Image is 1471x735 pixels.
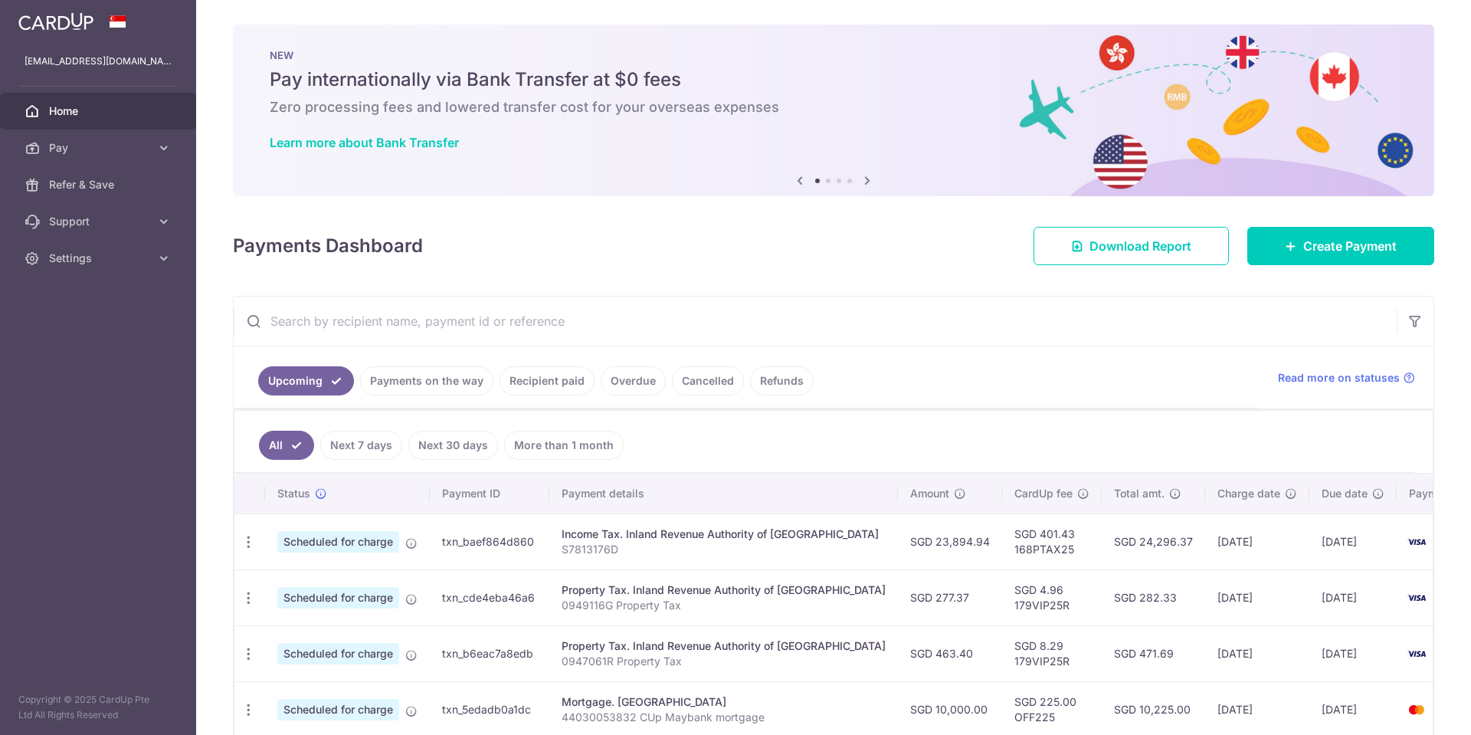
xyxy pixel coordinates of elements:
[562,710,886,725] p: 44030053832 CUp Maybank mortgage
[233,232,423,260] h4: Payments Dashboard
[1303,237,1397,255] span: Create Payment
[1309,514,1397,569] td: [DATE]
[1278,370,1400,386] span: Read more on statuses
[234,297,1397,346] input: Search by recipient name, payment id or reference
[562,638,886,654] div: Property Tax. Inland Revenue Authority of [GEOGRAPHIC_DATA]
[320,431,402,460] a: Next 7 days
[910,486,949,501] span: Amount
[277,486,310,501] span: Status
[49,177,150,192] span: Refer & Save
[1217,486,1280,501] span: Charge date
[562,654,886,669] p: 0947061R Property Tax
[49,140,150,156] span: Pay
[562,527,886,542] div: Income Tax. Inland Revenue Authority of [GEOGRAPHIC_DATA]
[750,366,814,395] a: Refunds
[549,474,898,514] th: Payment details
[49,251,150,266] span: Settings
[430,514,549,569] td: txn_baef864d860
[1089,237,1191,255] span: Download Report
[562,582,886,598] div: Property Tax. Inland Revenue Authority of [GEOGRAPHIC_DATA]
[1002,514,1102,569] td: SGD 401.43 168PTAX25
[270,135,459,150] a: Learn more about Bank Transfer
[504,431,624,460] a: More than 1 month
[1114,486,1165,501] span: Total amt.
[1102,514,1205,569] td: SGD 24,296.37
[277,699,399,720] span: Scheduled for charge
[25,54,172,69] p: [EMAIL_ADDRESS][DOMAIN_NAME]
[601,366,666,395] a: Overdue
[1278,370,1415,386] a: Read more on statuses
[562,694,886,710] div: Mortgage. [GEOGRAPHIC_DATA]
[1205,625,1309,681] td: [DATE]
[500,366,595,395] a: Recipient paid
[1205,569,1309,625] td: [DATE]
[49,103,150,119] span: Home
[1401,533,1432,551] img: Bank Card
[277,587,399,609] span: Scheduled for charge
[672,366,744,395] a: Cancelled
[1322,486,1368,501] span: Due date
[1401,645,1432,663] img: Bank Card
[562,598,886,613] p: 0949116G Property Tax
[1014,486,1073,501] span: CardUp fee
[18,12,93,31] img: CardUp
[258,366,354,395] a: Upcoming
[277,643,399,664] span: Scheduled for charge
[270,49,1397,61] p: NEW
[1309,625,1397,681] td: [DATE]
[898,569,1002,625] td: SGD 277.37
[270,67,1397,92] h5: Pay internationally via Bank Transfer at $0 fees
[898,625,1002,681] td: SGD 463.40
[1247,227,1434,265] a: Create Payment
[1034,227,1229,265] a: Download Report
[233,25,1434,196] img: Bank transfer banner
[898,514,1002,569] td: SGD 23,894.94
[1309,569,1397,625] td: [DATE]
[1373,689,1456,727] iframe: Opens a widget where you can find more information
[270,98,1397,116] h6: Zero processing fees and lowered transfer cost for your overseas expenses
[408,431,498,460] a: Next 30 days
[1401,589,1432,607] img: Bank Card
[430,474,549,514] th: Payment ID
[1102,569,1205,625] td: SGD 282.33
[1002,625,1102,681] td: SGD 8.29 179VIP25R
[360,366,493,395] a: Payments on the way
[1002,569,1102,625] td: SGD 4.96 179VIP25R
[49,214,150,229] span: Support
[562,542,886,557] p: S7813176D
[1102,625,1205,681] td: SGD 471.69
[259,431,314,460] a: All
[277,531,399,553] span: Scheduled for charge
[430,569,549,625] td: txn_cde4eba46a6
[1205,514,1309,569] td: [DATE]
[430,625,549,681] td: txn_b6eac7a8edb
